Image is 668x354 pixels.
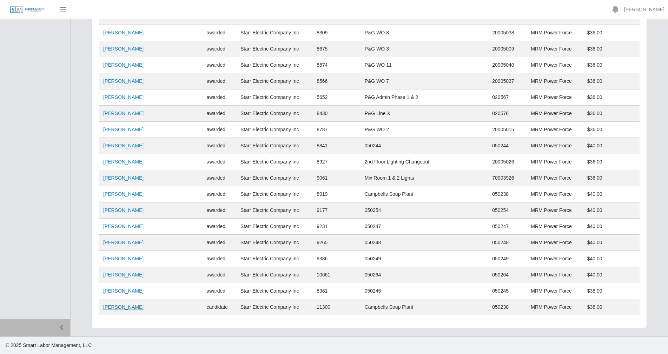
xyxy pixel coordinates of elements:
[583,73,640,89] td: $36.00
[583,170,640,186] td: $36.00
[527,251,583,267] td: MRM Power Force
[202,267,236,283] td: awarded
[202,170,236,186] td: awarded
[103,159,144,165] a: [PERSON_NAME]
[488,106,527,122] td: 020576
[488,170,527,186] td: 70003926
[583,41,640,57] td: $36.00
[312,267,360,283] td: 10661
[103,175,144,181] a: [PERSON_NAME]
[488,267,527,283] td: 050264
[527,138,583,154] td: MRM Power Force
[236,283,312,299] td: Starr Electric Company Inc
[361,235,488,251] td: 050248
[527,154,583,170] td: MRM Power Force
[312,170,360,186] td: 9061
[312,235,360,251] td: 9265
[488,219,527,235] td: 050247
[583,122,640,138] td: $36.00
[236,235,312,251] td: Starr Electric Company Inc
[583,186,640,202] td: $40.00
[361,283,488,299] td: 050245
[202,41,236,57] td: awarded
[361,106,488,122] td: P&G Line X
[103,288,144,294] a: [PERSON_NAME]
[202,25,236,41] td: awarded
[361,154,488,170] td: 2nd Floor Lighting Changeout
[527,25,583,41] td: MRM Power Force
[488,41,527,57] td: 20005009
[583,219,640,235] td: $40.00
[202,219,236,235] td: awarded
[361,57,488,73] td: P&G WO 11
[202,283,236,299] td: awarded
[527,122,583,138] td: MRM Power Force
[488,235,527,251] td: 050248
[583,106,640,122] td: $36.00
[236,73,312,89] td: Starr Electric Company Inc
[527,186,583,202] td: MRM Power Force
[583,299,640,315] td: $38.00
[488,202,527,219] td: 050254
[103,191,144,197] a: [PERSON_NAME]
[527,57,583,73] td: MRM Power Force
[583,283,640,299] td: $38.00
[583,251,640,267] td: $40.00
[527,170,583,186] td: MRM Power Force
[488,89,527,106] td: 020567
[103,111,144,116] a: [PERSON_NAME]
[488,283,527,299] td: 050245
[488,138,527,154] td: 050244
[103,127,144,132] a: [PERSON_NAME]
[527,219,583,235] td: MRM Power Force
[103,240,144,245] a: [PERSON_NAME]
[202,73,236,89] td: awarded
[236,89,312,106] td: Starr Electric Company Inc
[312,122,360,138] td: 8787
[236,267,312,283] td: Starr Electric Company Inc
[312,202,360,219] td: 9177
[361,73,488,89] td: P&G WO 7
[312,251,360,267] td: 9386
[236,219,312,235] td: Starr Electric Company Inc
[236,251,312,267] td: Starr Electric Company Inc
[236,122,312,138] td: Starr Electric Company Inc
[527,106,583,122] td: MRM Power Force
[583,267,640,283] td: $40.00
[6,342,92,348] span: © 2025 Smart Labor Management, LLC
[488,57,527,73] td: 20005040
[583,154,640,170] td: $36.00
[583,235,640,251] td: $40.00
[312,57,360,73] td: 8574
[202,106,236,122] td: awarded
[583,138,640,154] td: $40.00
[583,89,640,106] td: $36.00
[103,46,144,52] a: [PERSON_NAME]
[624,6,664,13] a: [PERSON_NAME]
[488,154,527,170] td: 20005026
[361,89,488,106] td: P&G Admin Phase 1 & 2
[361,138,488,154] td: 050244
[583,25,640,41] td: $36.00
[361,267,488,283] td: 050264
[103,62,144,68] a: [PERSON_NAME]
[488,251,527,267] td: 050249
[202,186,236,202] td: awarded
[202,251,236,267] td: awarded
[312,89,360,106] td: 5652
[103,94,144,100] a: [PERSON_NAME]
[527,267,583,283] td: MRM Power Force
[312,186,360,202] td: 8919
[488,186,527,202] td: 050238
[361,25,488,41] td: P&G WO 8
[361,170,488,186] td: Mix Room 1 & 2 Lights
[103,207,144,213] a: [PERSON_NAME]
[488,73,527,89] td: 20005037
[103,256,144,261] a: [PERSON_NAME]
[312,154,360,170] td: 8927
[361,41,488,57] td: P&G WO 3
[236,106,312,122] td: Starr Electric Company Inc
[527,202,583,219] td: MRM Power Force
[202,202,236,219] td: awarded
[202,122,236,138] td: awarded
